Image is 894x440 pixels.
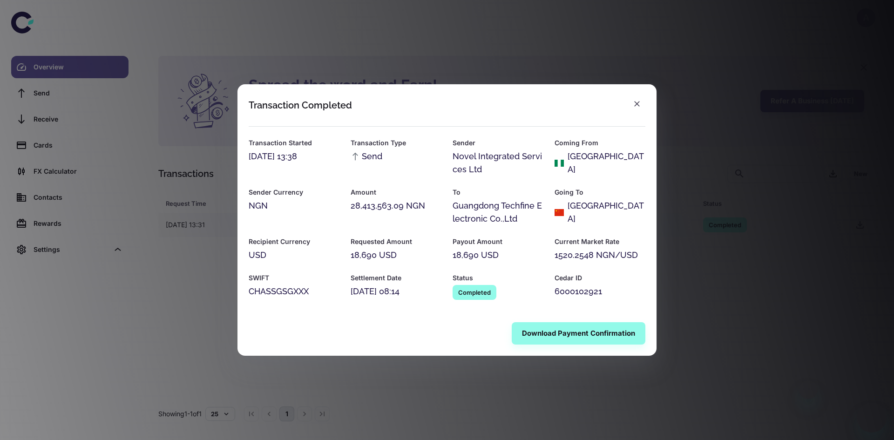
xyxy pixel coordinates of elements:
h6: Transaction Type [351,138,441,148]
div: [DATE] 13:38 [249,150,339,163]
h6: Settlement Date [351,273,441,283]
span: Send [351,150,382,163]
h6: Coming From [555,138,645,148]
h6: Cedar ID [555,273,645,283]
h6: SWIFT [249,273,339,283]
h6: Transaction Started [249,138,339,148]
div: [GEOGRAPHIC_DATA] [568,199,645,225]
h6: Status [453,273,543,283]
h6: To [453,187,543,197]
h6: Going To [555,187,645,197]
div: CHASSGSGXXX [249,285,339,298]
h6: Sender [453,138,543,148]
h6: Payout Amount [453,237,543,247]
div: Guangdong Techfine Electronic Co.,Ltd [453,199,543,225]
div: [GEOGRAPHIC_DATA] [568,150,645,176]
h6: Current Market Rate [555,237,645,247]
span: Completed [453,288,496,297]
div: Novel Integrated Services Ltd [453,150,543,176]
h6: Amount [351,187,441,197]
div: 1520.2548 NGN/USD [555,249,645,262]
div: 18,690 USD [453,249,543,262]
div: [DATE] 08:14 [351,285,441,298]
div: Transaction Completed [249,100,352,111]
button: Download Payment Confirmation [512,322,645,345]
h6: Sender Currency [249,187,339,197]
div: NGN [249,199,339,212]
div: USD [249,249,339,262]
div: 28,413,563.09 NGN [351,199,441,212]
iframe: Button to launch messaging window [857,403,887,433]
h6: Recipient Currency [249,237,339,247]
h6: Requested Amount [351,237,441,247]
div: 6000102921 [555,285,645,298]
div: 18,690 USD [351,249,441,262]
iframe: Close message [799,380,818,399]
